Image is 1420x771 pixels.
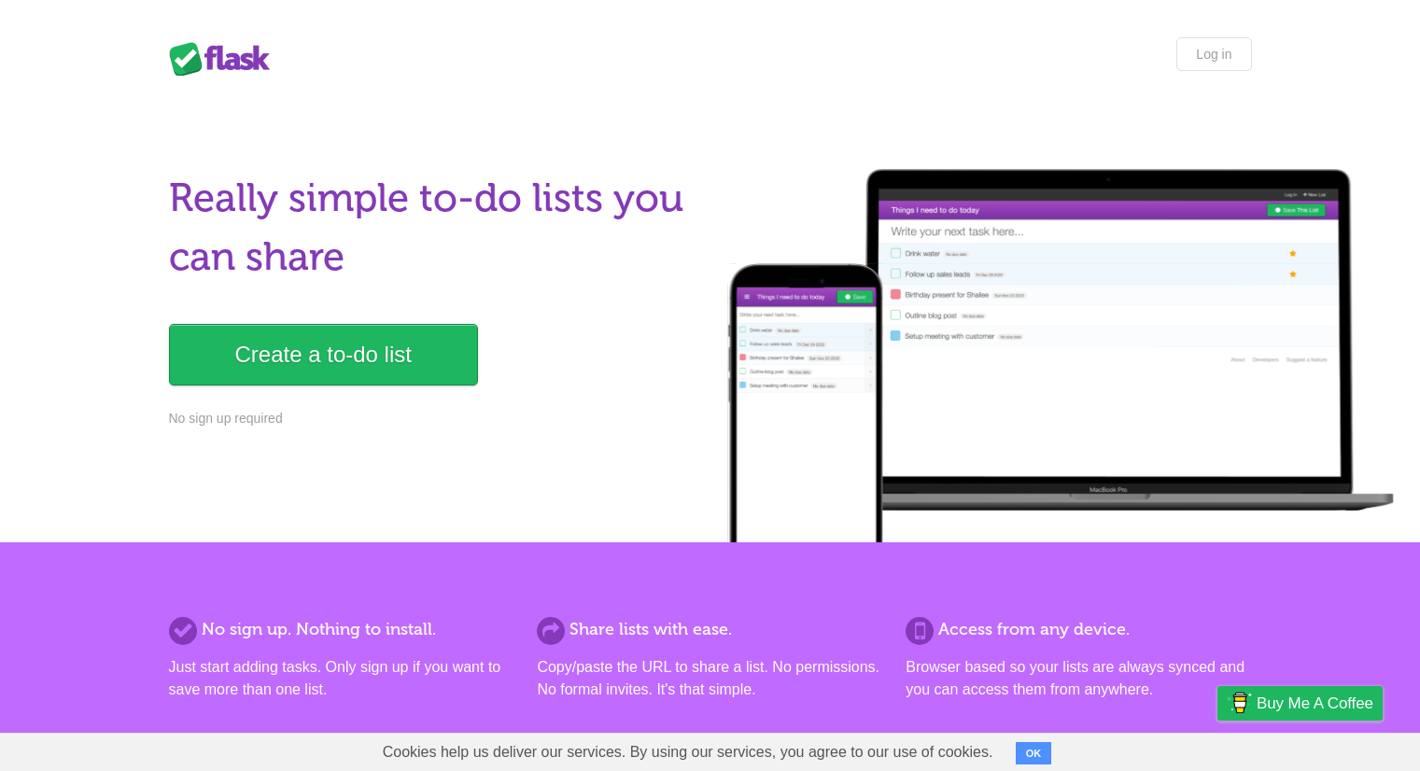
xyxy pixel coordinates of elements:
[169,42,281,76] div: Flask Lists
[1257,687,1373,720] span: Buy me a coffee
[906,617,1251,642] h2: Access from any device.
[1176,37,1251,71] a: Log in
[1016,742,1052,764] button: OK
[169,169,699,287] h1: Really simple to-do lists you can share
[169,656,514,701] p: Just start adding tasks. Only sign up if you want to save more than one list.
[906,656,1251,701] p: Browser based so your lists are always synced and you can access them from anywhere.
[537,617,882,642] h2: Share lists with ease.
[364,734,1012,771] span: Cookies help us deliver our services. By using our services, you agree to our use of cookies.
[1217,686,1383,721] a: Buy me a coffee
[1227,687,1252,719] img: Buy me a coffee
[169,617,514,642] h2: No sign up. Nothing to install.
[169,324,478,385] a: Create a to-do list
[169,409,699,428] p: No sign up required
[537,656,882,701] p: Copy/paste the URL to share a list. No permissions. No formal invites. It's that simple.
